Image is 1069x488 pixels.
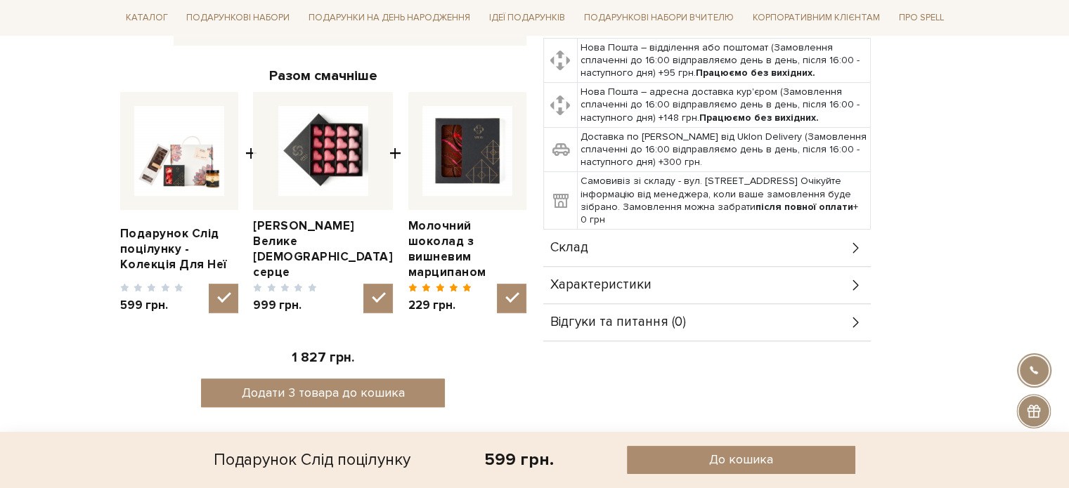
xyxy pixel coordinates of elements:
[577,127,870,172] td: Доставка по [PERSON_NAME] від Uklon Delivery (Замовлення сплаченні до 16:00 відправляємо день в д...
[303,7,476,29] a: Подарунки на День народження
[422,106,512,196] img: Молочний шоколад з вишневим марципаном
[408,298,472,313] span: 229 грн.
[578,6,739,29] a: Подарункові набори Вчителю
[709,451,773,468] span: До кошика
[253,298,317,313] span: 999 грн.
[747,7,886,29] a: Корпоративним клієнтам
[201,378,445,407] button: Додати 3 товара до кошика
[389,92,401,313] span: +
[756,201,853,213] b: після повної оплати
[120,67,526,85] div: Разом смачніше
[134,106,224,196] img: Подарунок Слід поцілунку - Колекція Для Неї
[278,106,368,196] img: Сет цукерок Велике іскристе серце
[120,298,184,313] span: 599 грн.
[893,7,949,29] a: Про Spell
[550,279,652,291] span: Характеристики
[627,446,855,474] button: До кошика
[181,7,295,29] a: Подарункові набори
[484,449,554,470] div: 599 грн.
[214,446,410,474] div: Подарунок Слід поцілунку
[245,92,257,313] span: +
[696,67,815,79] b: Працюємо без вихідних.
[253,218,393,280] a: [PERSON_NAME] Велике [DEMOGRAPHIC_DATA] серце
[408,218,526,280] a: Молочний шоколад з вишневим марципаном
[292,350,354,366] span: 1 827 грн.
[120,226,238,272] a: Подарунок Слід поцілунку - Колекція Для Неї
[120,7,174,29] a: Каталог
[550,242,588,254] span: Склад
[577,38,870,83] td: Нова Пошта – відділення або поштомат (Замовлення сплаченні до 16:00 відправляємо день в день, піс...
[550,316,686,329] span: Відгуки та питання (0)
[577,172,870,230] td: Самовивіз зі складу - вул. [STREET_ADDRESS] Очікуйте інформацію від менеджера, коли ваше замовлен...
[484,7,571,29] a: Ідеї подарунків
[577,83,870,128] td: Нова Пошта – адресна доставка кур'єром (Замовлення сплаченні до 16:00 відправляємо день в день, п...
[699,112,819,124] b: Працюємо без вихідних.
